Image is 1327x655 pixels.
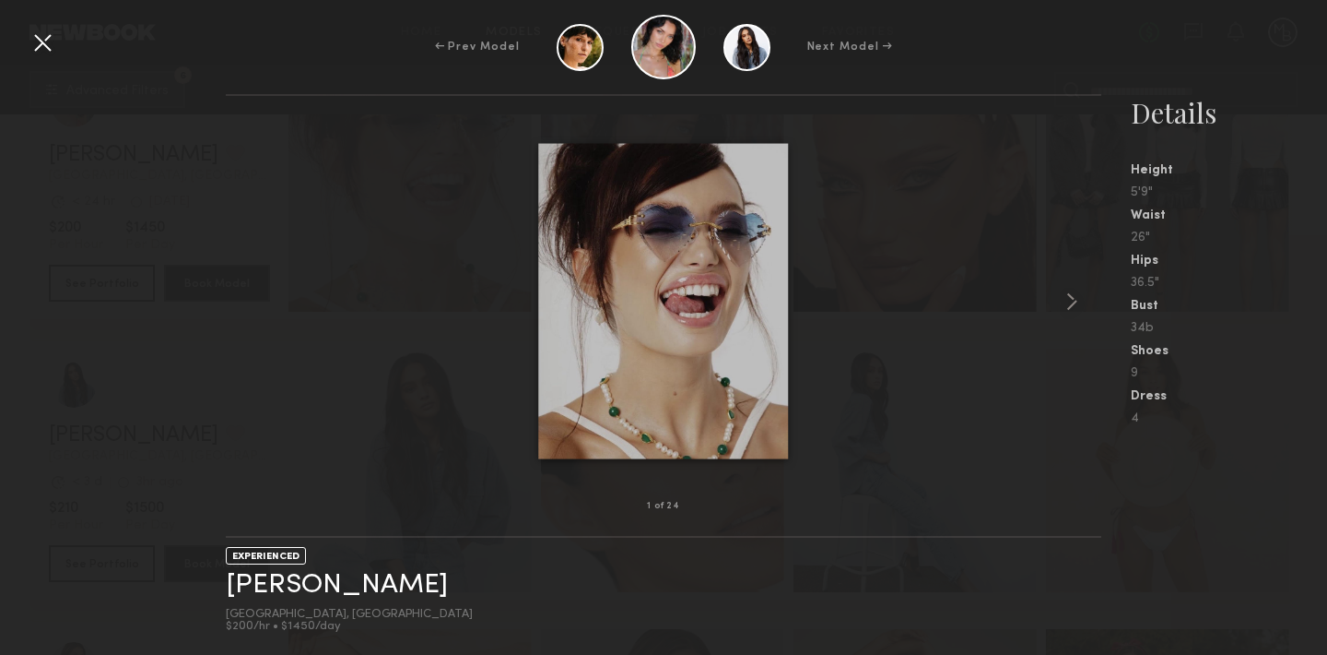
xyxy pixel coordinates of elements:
div: Shoes [1131,345,1327,358]
div: ← Prev Model [435,39,520,55]
div: Hips [1131,255,1327,268]
div: 5'9" [1131,186,1327,199]
div: $200/hr • $1450/day [226,621,473,633]
div: Bust [1131,300,1327,313]
div: [GEOGRAPHIC_DATA], [GEOGRAPHIC_DATA] [226,609,473,621]
div: 34b [1131,322,1327,335]
a: [PERSON_NAME] [226,571,448,600]
div: Details [1131,94,1327,131]
div: 4 [1131,412,1327,425]
div: Waist [1131,209,1327,222]
div: 1 of 24 [647,502,680,511]
div: 36.5" [1131,277,1327,290]
div: Dress [1131,390,1327,403]
div: 26" [1131,232,1327,244]
div: 9 [1131,367,1327,380]
div: Height [1131,164,1327,177]
div: EXPERIENCED [226,547,306,565]
div: Next Model → [807,39,893,55]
